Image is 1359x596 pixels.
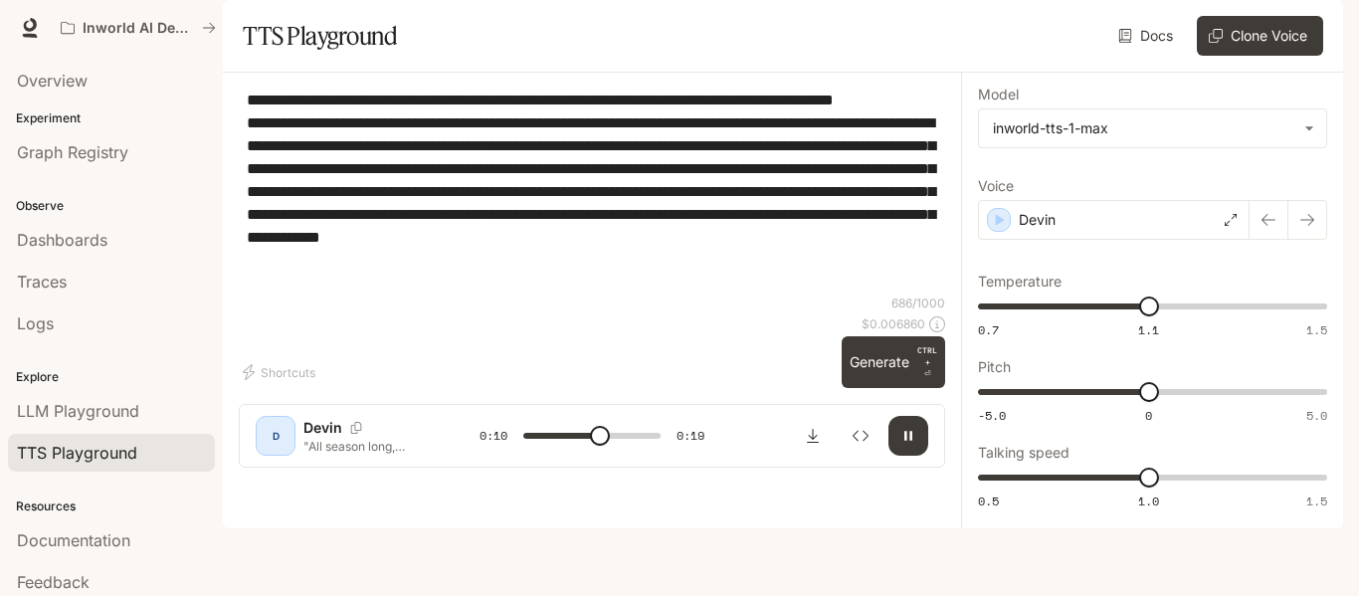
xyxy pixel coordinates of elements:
span: 0 [1145,407,1152,424]
button: Copy Voice ID [342,422,370,434]
button: Clone Voice [1197,16,1323,56]
span: 5.0 [1306,407,1327,424]
button: GenerateCTRL +⏎ [842,336,945,388]
span: 1.0 [1138,493,1159,509]
span: 1.5 [1306,493,1327,509]
span: 0.5 [978,493,999,509]
span: 1.5 [1306,321,1327,338]
div: inworld-tts-1-max [993,118,1294,138]
p: Pitch [978,360,1011,374]
div: D [260,420,291,452]
h1: TTS Playground [243,16,397,56]
p: CTRL + [917,344,937,368]
p: Voice [978,179,1014,193]
p: Model [978,88,1019,101]
button: Download audio [793,416,833,456]
p: "All season long, they've practiced..." "They've struggled..." "They've grown closer than ever." ... [303,438,432,455]
button: Shortcuts [239,356,323,388]
p: ⏎ [917,344,937,380]
p: Devin [1019,210,1056,230]
a: Docs [1114,16,1181,56]
span: 0.7 [978,321,999,338]
div: inworld-tts-1-max [979,109,1326,147]
p: Inworld AI Demos [83,20,194,37]
p: Talking speed [978,446,1069,460]
span: 0:10 [480,426,507,446]
span: 1.1 [1138,321,1159,338]
span: 0:19 [677,426,704,446]
button: Inspect [841,416,880,456]
span: -5.0 [978,407,1006,424]
p: Temperature [978,275,1062,289]
p: Devin [303,418,342,438]
button: All workspaces [52,8,225,48]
